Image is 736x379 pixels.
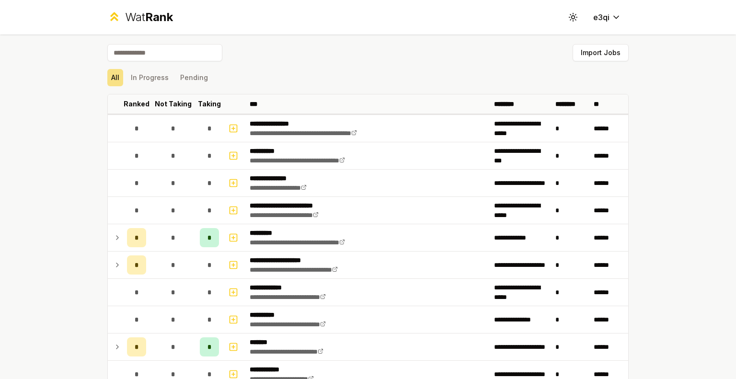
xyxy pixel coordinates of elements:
[593,11,609,23] span: e3qi
[145,10,173,24] span: Rank
[125,10,173,25] div: Wat
[176,69,212,86] button: Pending
[107,69,123,86] button: All
[155,99,192,109] p: Not Taking
[573,44,629,61] button: Import Jobs
[586,9,629,26] button: e3qi
[107,10,173,25] a: WatRank
[198,99,221,109] p: Taking
[127,69,172,86] button: In Progress
[124,99,149,109] p: Ranked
